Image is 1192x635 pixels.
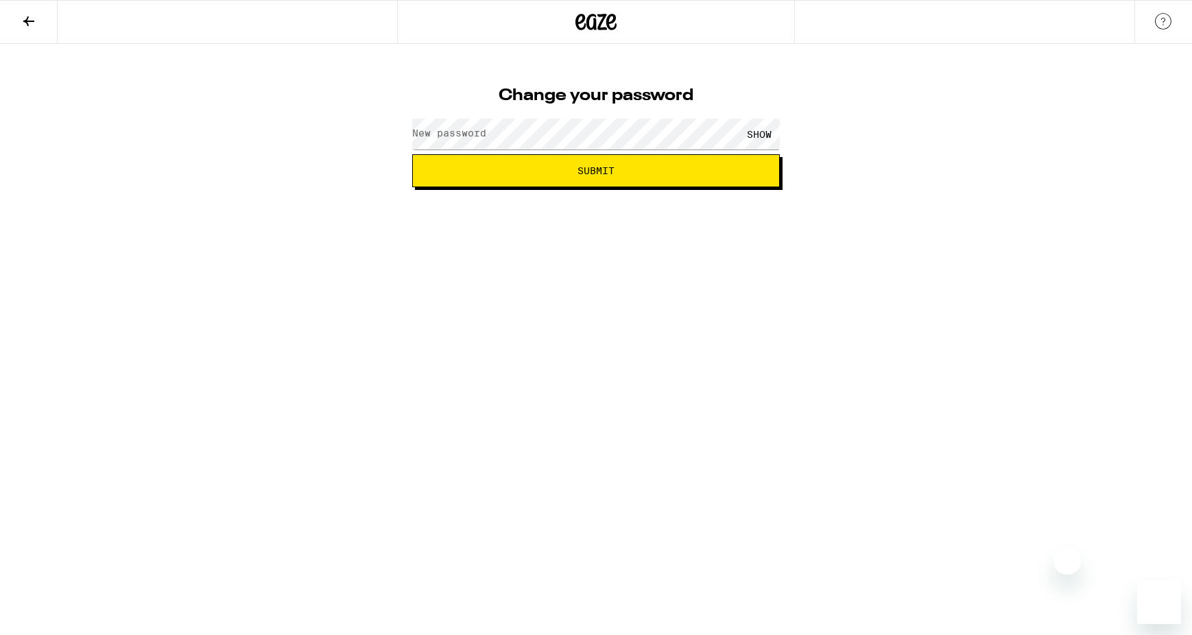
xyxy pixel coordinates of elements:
iframe: Button to launch messaging window [1137,580,1181,624]
iframe: Close message [1053,547,1081,575]
div: SHOW [739,119,780,149]
button: Submit [412,154,780,187]
h1: Change your password [412,88,780,104]
label: New password [412,128,486,139]
span: Submit [577,166,615,176]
